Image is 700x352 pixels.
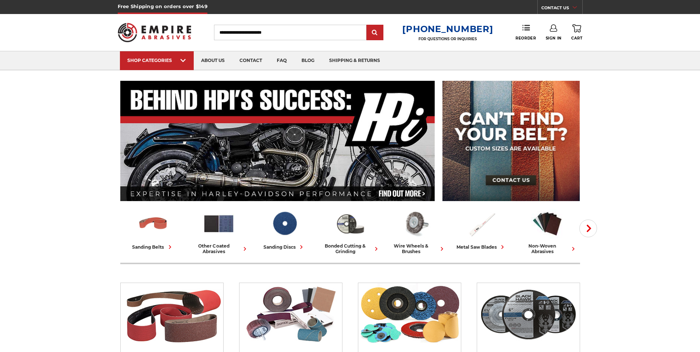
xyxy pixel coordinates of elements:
a: blog [294,51,322,70]
a: Reorder [515,24,536,40]
img: Sanding Belts [137,208,169,239]
span: Reorder [515,36,536,41]
img: Sanding Belts [121,283,223,346]
a: contact [232,51,269,70]
div: SHOP CATEGORIES [127,58,186,63]
input: Submit [368,25,382,40]
p: FOR QUESTIONS OR INQUIRIES [402,37,493,41]
a: metal saw blades [452,208,511,251]
div: other coated abrasives [189,243,249,254]
img: Empire Abrasives [118,18,192,47]
a: [PHONE_NUMBER] [402,24,493,34]
div: sanding belts [132,243,174,251]
a: shipping & returns [322,51,387,70]
a: about us [194,51,232,70]
div: non-woven abrasives [517,243,577,254]
img: Bonded Cutting & Grinding [477,283,580,346]
a: faq [269,51,294,70]
a: other coated abrasives [189,208,249,254]
img: Other Coated Abrasives [239,283,342,346]
img: Other Coated Abrasives [203,208,235,239]
a: sanding discs [255,208,314,251]
button: Next [579,220,597,237]
a: CONTACT US [541,4,582,14]
span: Cart [571,36,582,41]
a: bonded cutting & grinding [320,208,380,254]
a: Cart [571,24,582,41]
div: wire wheels & brushes [386,243,446,254]
img: Bonded Cutting & Grinding [334,208,366,239]
a: wire wheels & brushes [386,208,446,254]
img: Sanding Discs [268,208,301,239]
div: sanding discs [263,243,305,251]
div: bonded cutting & grinding [320,243,380,254]
img: Sanding Discs [358,283,461,346]
div: metal saw blades [456,243,506,251]
span: Sign In [546,36,562,41]
img: Non-woven Abrasives [531,208,563,239]
a: sanding belts [123,208,183,251]
img: Wire Wheels & Brushes [400,208,432,239]
img: Metal Saw Blades [465,208,498,239]
img: Banner for an interview featuring Horsepower Inc who makes Harley performance upgrades featured o... [120,81,435,201]
a: non-woven abrasives [517,208,577,254]
img: promo banner for custom belts. [442,81,580,201]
